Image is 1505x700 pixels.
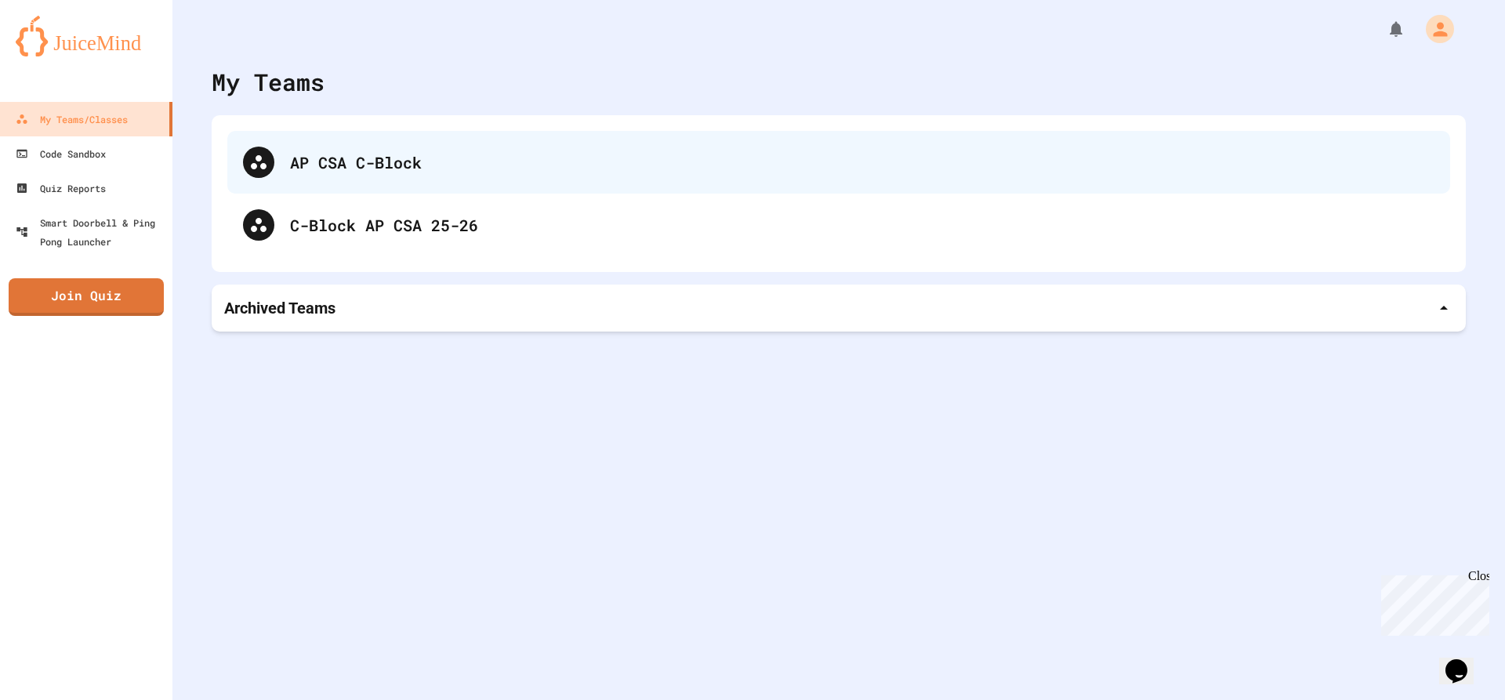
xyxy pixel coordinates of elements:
[227,131,1450,194] div: AP CSA C-Block
[16,144,106,163] div: Code Sandbox
[9,278,164,316] a: Join Quiz
[16,213,166,251] div: Smart Doorbell & Ping Pong Launcher
[6,6,108,100] div: Chat with us now!Close
[1375,569,1489,636] iframe: chat widget
[16,179,106,198] div: Quiz Reports
[1358,16,1409,42] div: My Notifications
[212,64,325,100] div: My Teams
[227,194,1450,256] div: C-Block AP CSA 25-26
[16,110,128,129] div: My Teams/Classes
[1409,11,1458,47] div: My Account
[290,151,1434,174] div: AP CSA C-Block
[16,16,157,56] img: logo-orange.svg
[290,213,1434,237] div: C-Block AP CSA 25-26
[1439,637,1489,684] iframe: chat widget
[224,297,335,319] p: Archived Teams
